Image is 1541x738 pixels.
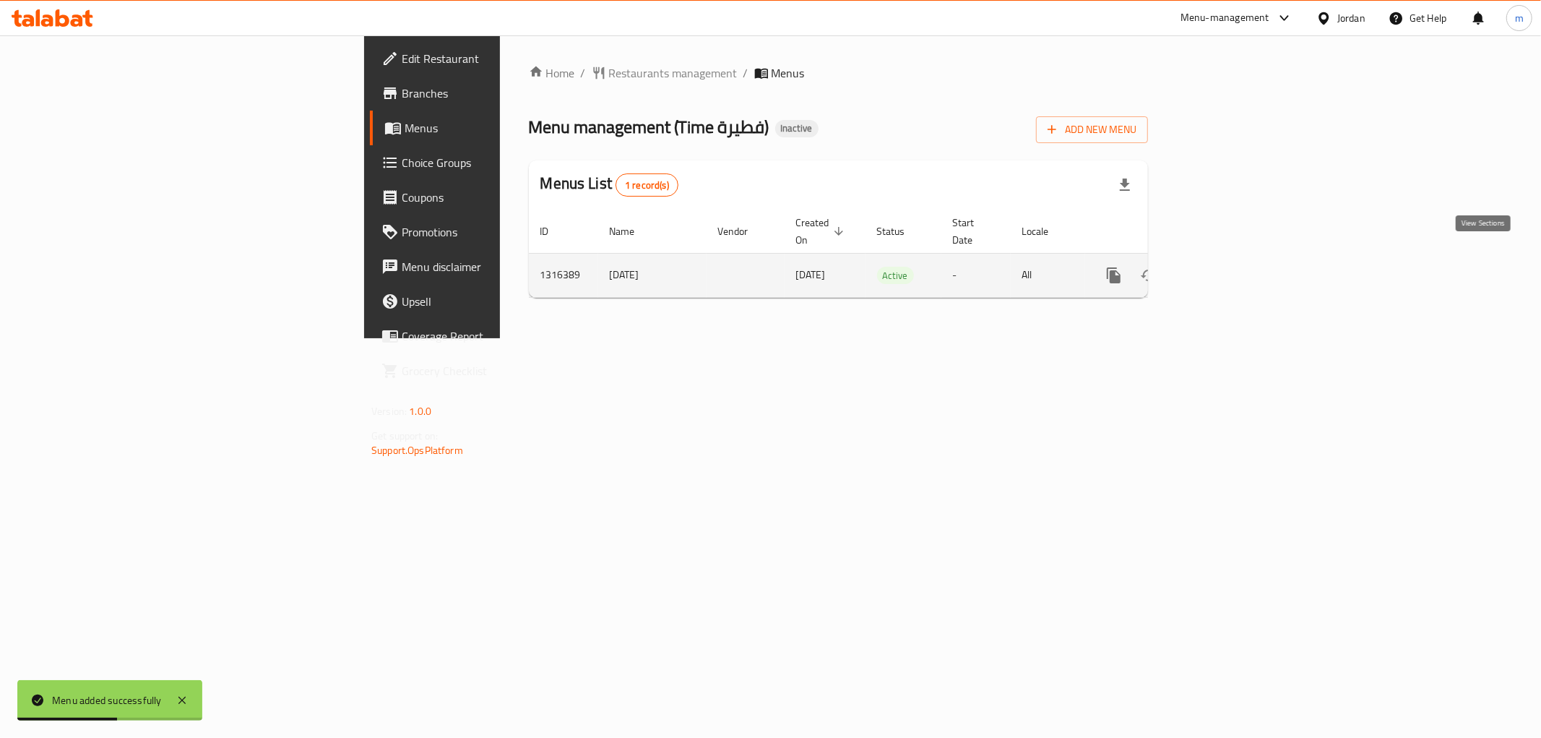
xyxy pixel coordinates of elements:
[592,64,738,82] a: Restaurants management
[1022,223,1068,240] span: Locale
[1011,253,1085,297] td: All
[402,362,610,379] span: Grocery Checklist
[402,327,610,345] span: Coverage Report
[1180,9,1269,27] div: Menu-management
[953,214,993,249] span: Start Date
[402,154,610,171] span: Choice Groups
[616,179,678,192] span: 1 record(s)
[529,210,1247,298] table: enhanced table
[529,111,769,143] span: Menu management ( Time فطيرة )
[540,223,568,240] span: ID
[1036,116,1148,143] button: Add New Menu
[370,353,621,388] a: Grocery Checklist
[371,441,463,460] a: Support.OpsPlatform
[402,258,610,275] span: Menu disclaimer
[402,50,610,67] span: Edit Restaurant
[371,402,407,421] span: Version:
[941,253,1011,297] td: -
[772,64,805,82] span: Menus
[402,223,610,241] span: Promotions
[775,122,819,134] span: Inactive
[616,173,678,197] div: Total records count
[877,223,924,240] span: Status
[370,249,621,284] a: Menu disclaimer
[529,64,1148,82] nav: breadcrumb
[540,173,678,197] h2: Menus List
[402,85,610,102] span: Branches
[370,180,621,215] a: Coupons
[1085,210,1247,254] th: Actions
[598,253,707,297] td: [DATE]
[796,214,848,249] span: Created On
[1337,10,1365,26] div: Jordan
[405,119,610,137] span: Menus
[402,189,610,206] span: Coupons
[370,284,621,319] a: Upsell
[370,41,621,76] a: Edit Restaurant
[402,293,610,310] span: Upsell
[796,265,826,284] span: [DATE]
[1048,121,1136,139] span: Add New Menu
[877,267,914,284] span: Active
[743,64,748,82] li: /
[52,692,162,708] div: Menu added successfully
[1131,258,1166,293] button: Change Status
[609,64,738,82] span: Restaurants management
[1515,10,1524,26] span: m
[1097,258,1131,293] button: more
[370,145,621,180] a: Choice Groups
[409,402,431,421] span: 1.0.0
[370,111,621,145] a: Menus
[371,426,438,445] span: Get support on:
[370,319,621,353] a: Coverage Report
[370,215,621,249] a: Promotions
[370,76,621,111] a: Branches
[610,223,654,240] span: Name
[718,223,767,240] span: Vendor
[775,120,819,137] div: Inactive
[1108,168,1142,202] div: Export file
